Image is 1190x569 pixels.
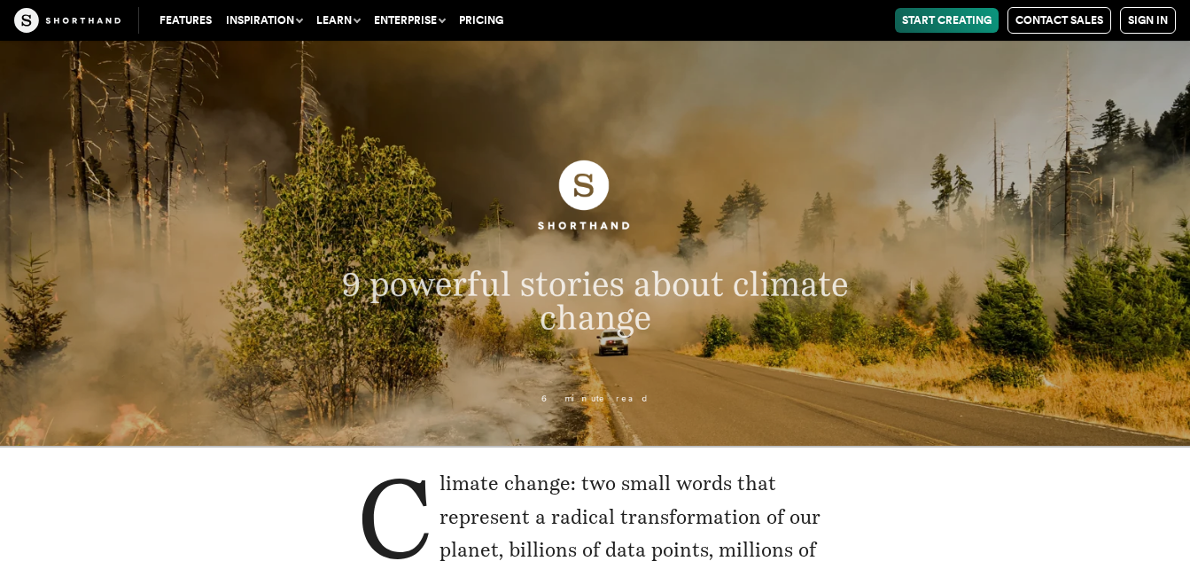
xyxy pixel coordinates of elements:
button: Enterprise [367,8,452,33]
img: The Craft [14,8,121,33]
a: Sign in [1120,7,1176,34]
a: Pricing [452,8,510,33]
a: Start Creating [895,8,999,33]
button: Learn [309,8,367,33]
a: Contact Sales [1007,7,1111,34]
p: 6 minute read [275,394,915,403]
span: 9 powerful stories about climate change [342,263,849,337]
a: Features [152,8,219,33]
button: Inspiration [219,8,309,33]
